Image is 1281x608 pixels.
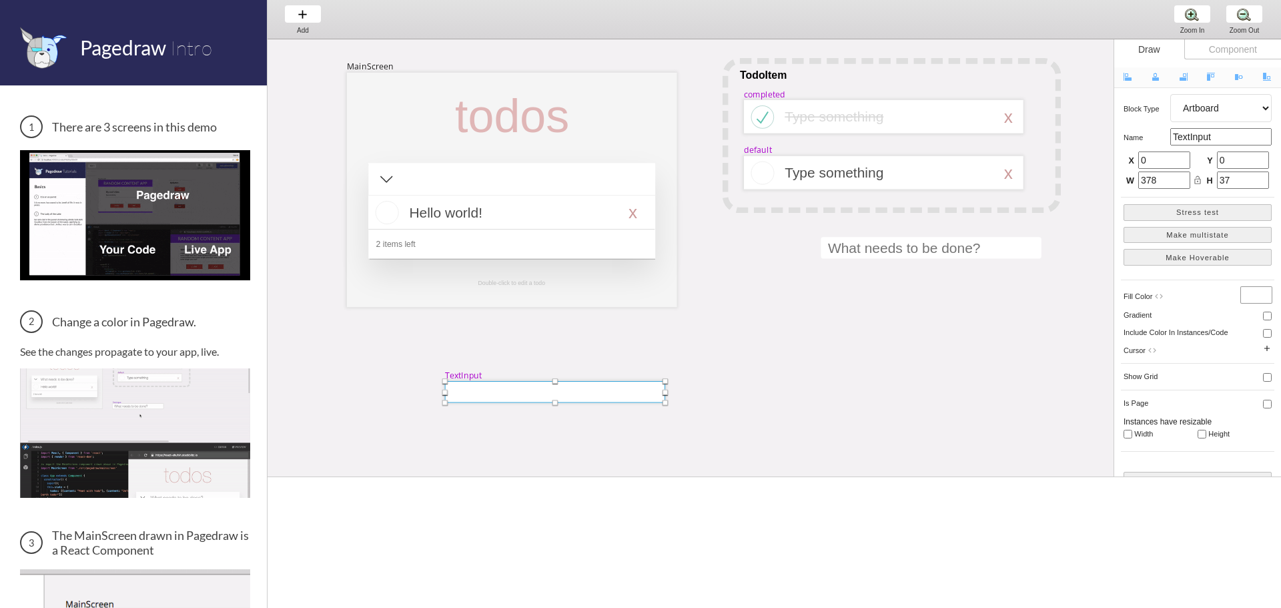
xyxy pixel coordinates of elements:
[20,27,67,69] img: favicon.png
[1124,311,1170,319] h5: gradient
[1124,249,1272,266] button: Make Hoverable
[20,115,250,138] h3: There are 3 screens in this demo
[1124,105,1170,113] h5: Block type
[744,88,785,99] div: completed
[1004,163,1013,183] div: x
[1219,27,1270,34] div: Zoom Out
[1124,133,1170,141] h5: name
[1124,372,1170,380] h5: show grid
[347,61,394,72] div: MainScreen
[278,27,328,34] div: Add
[1126,176,1134,188] span: W
[1263,312,1272,320] input: gradient
[1205,176,1213,188] span: H
[1154,292,1164,301] i: code
[1263,373,1272,382] input: show grid
[1124,472,1272,489] button: Wrap
[1184,39,1281,59] div: Component
[1198,430,1206,438] input: Height
[20,150,250,280] img: 3 screens
[296,7,310,21] img: baseline-add-24px.svg
[1237,7,1251,21] img: zoom-minus.png
[1124,430,1132,438] input: Width
[1193,176,1202,185] i: lock_open
[170,35,212,60] span: Intro
[1124,399,1170,407] h5: Is page
[20,368,250,498] img: Change a color in Pagedraw
[1124,204,1272,221] button: Stress test
[1170,128,1272,145] input: TextInput
[1126,156,1134,168] span: X
[1114,39,1184,59] div: Draw
[1185,7,1199,21] img: zoom-plus.png
[1205,156,1213,168] span: Y
[1208,430,1255,438] h5: Height
[1148,346,1157,355] i: code
[1262,344,1272,353] i: add
[1134,430,1181,438] h5: Width
[1167,27,1218,34] div: Zoom In
[1124,346,1146,354] span: cursor
[1124,328,1232,336] h5: include color in instances/code
[1124,292,1152,300] span: fill color
[20,310,250,333] h3: Change a color in Pagedraw.
[445,370,482,381] div: TextInput
[1263,400,1272,408] input: Is page
[20,528,250,557] h3: The MainScreen drawn in Pagedraw is a React Component
[1004,107,1013,127] div: x
[1263,329,1272,338] input: include color in instances/code
[1124,417,1212,426] span: Instances have resizable
[1124,227,1272,244] button: Make multistate
[744,144,772,156] div: default
[80,35,166,59] span: Pagedraw
[20,345,250,358] p: See the changes propagate to your app, live.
